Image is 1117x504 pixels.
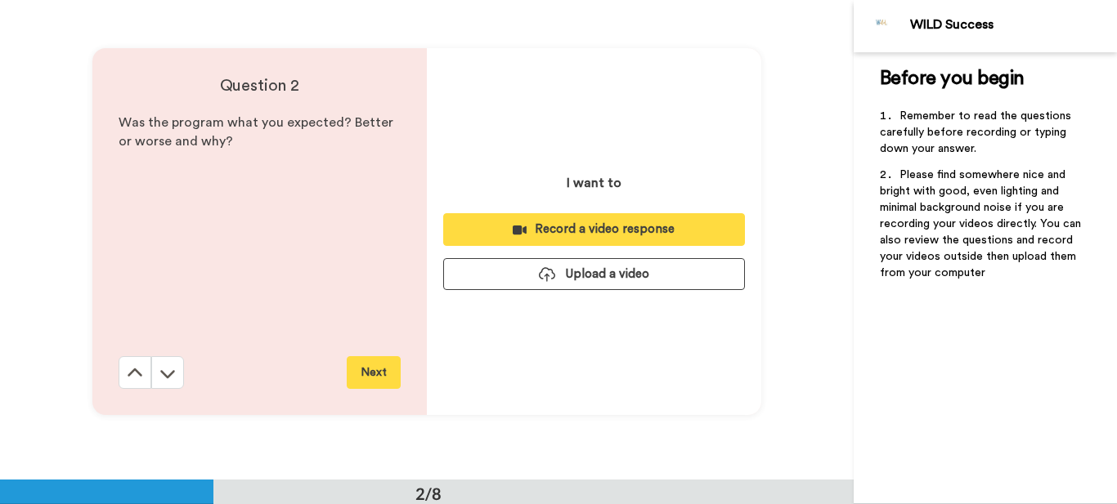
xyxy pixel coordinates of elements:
p: I want to [567,173,621,193]
h4: Question 2 [119,74,401,97]
button: Upload a video [443,258,745,290]
span: Please find somewhere nice and bright with good, even lighting and minimal background noise if yo... [880,169,1084,279]
span: Was the program what you expected? Better or worse and why? [119,116,397,148]
button: Record a video response [443,213,745,245]
div: WILD Success [910,17,1116,33]
img: Profile Image [863,7,902,46]
div: Record a video response [456,221,732,238]
button: Next [347,356,401,389]
span: Before you begin [880,69,1025,88]
span: Remember to read the questions carefully before recording or typing down your answer. [880,110,1074,154]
